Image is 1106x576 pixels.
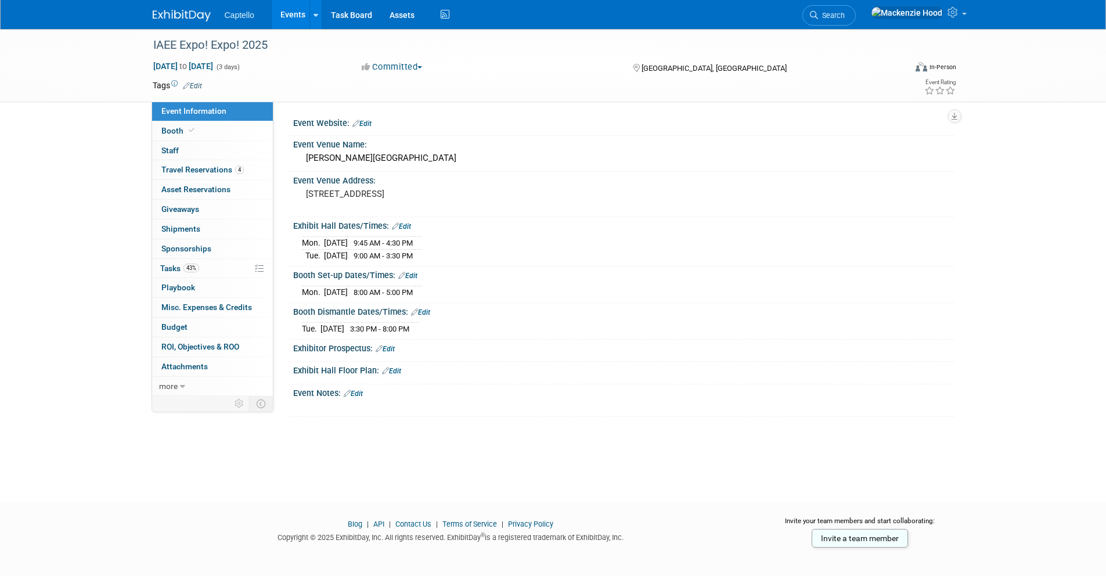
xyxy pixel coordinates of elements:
a: API [373,520,384,528]
span: (3 days) [215,63,240,71]
span: Travel Reservations [161,165,244,174]
span: ROI, Objectives & ROO [161,342,239,351]
span: | [433,520,441,528]
div: Event Venue Address: [293,172,954,186]
span: Staff [161,146,179,155]
div: Event Notes: [293,384,954,399]
td: Tue. [302,323,320,335]
span: to [178,62,189,71]
td: Mon. [302,286,324,298]
a: Edit [398,272,417,280]
div: In-Person [929,63,956,71]
span: 3:30 PM - 8:00 PM [350,325,409,333]
img: Format-Inperson.png [916,62,927,71]
a: Tasks43% [152,259,273,278]
a: Edit [183,82,202,90]
div: Event Format [837,60,957,78]
span: Playbook [161,283,195,292]
a: Staff [152,141,273,160]
a: Edit [352,120,372,128]
div: Invite your team members and start collaborating: [766,516,954,534]
sup: ® [481,532,485,538]
td: [DATE] [324,250,348,262]
span: | [499,520,506,528]
td: Mon. [302,237,324,250]
a: Edit [392,222,411,231]
span: Sponsorships [161,244,211,253]
span: Booth [161,126,197,135]
span: 8:00 AM - 5:00 PM [354,288,413,297]
a: Sponsorships [152,239,273,258]
i: Booth reservation complete [189,127,194,134]
a: Giveaways [152,200,273,219]
div: Event Website: [293,114,954,129]
a: Edit [344,390,363,398]
a: Terms of Service [442,520,497,528]
a: Contact Us [395,520,431,528]
div: Exhibit Hall Dates/Times: [293,217,954,232]
div: Exhibit Hall Floor Plan: [293,362,954,377]
div: Booth Set-up Dates/Times: [293,267,954,282]
span: Event Information [161,106,226,116]
span: Captello [225,10,254,20]
div: [PERSON_NAME][GEOGRAPHIC_DATA] [302,149,945,167]
div: Exhibitor Prospectus: [293,340,954,355]
a: Event Information [152,102,273,121]
span: 9:45 AM - 4:30 PM [354,239,413,247]
a: Blog [348,520,362,528]
a: more [152,377,273,396]
button: Committed [358,61,427,73]
td: Tags [153,80,202,91]
span: | [364,520,372,528]
span: more [159,381,178,391]
img: ExhibitDay [153,10,211,21]
span: Search [818,11,845,20]
span: Asset Reservations [161,185,230,194]
div: Event Venue Name: [293,136,954,150]
span: Tasks [160,264,199,273]
span: 4 [235,165,244,174]
a: Booth [152,121,273,141]
a: Travel Reservations4 [152,160,273,179]
a: Search [802,5,856,26]
div: IAEE Expo! Expo! 2025 [149,35,888,56]
td: [DATE] [320,323,344,335]
span: Shipments [161,224,200,233]
a: Edit [411,308,430,316]
a: Shipments [152,219,273,239]
span: 9:00 AM - 3:30 PM [354,251,413,260]
span: | [386,520,394,528]
td: Toggle Event Tabs [249,396,273,411]
a: Playbook [152,278,273,297]
span: [DATE] [DATE] [153,61,214,71]
a: Privacy Policy [508,520,553,528]
td: [DATE] [324,286,348,298]
a: ROI, Objectives & ROO [152,337,273,357]
span: Attachments [161,362,208,371]
td: [DATE] [324,237,348,250]
span: Budget [161,322,188,332]
a: Edit [376,345,395,353]
a: Invite a team member [812,529,908,548]
a: Misc. Expenses & Credits [152,298,273,317]
div: Booth Dismantle Dates/Times: [293,303,954,318]
span: Giveaways [161,204,199,214]
pre: [STREET_ADDRESS] [306,189,556,199]
span: 43% [183,264,199,272]
span: Misc. Expenses & Credits [161,303,252,312]
span: [GEOGRAPHIC_DATA], [GEOGRAPHIC_DATA] [642,64,787,73]
a: Asset Reservations [152,180,273,199]
a: Budget [152,318,273,337]
img: Mackenzie Hood [871,6,943,19]
td: Tue. [302,250,324,262]
a: Attachments [152,357,273,376]
td: Personalize Event Tab Strip [229,396,250,411]
a: Edit [382,367,401,375]
div: Event Rating [924,80,956,85]
div: Copyright © 2025 ExhibitDay, Inc. All rights reserved. ExhibitDay is a registered trademark of Ex... [153,530,750,543]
